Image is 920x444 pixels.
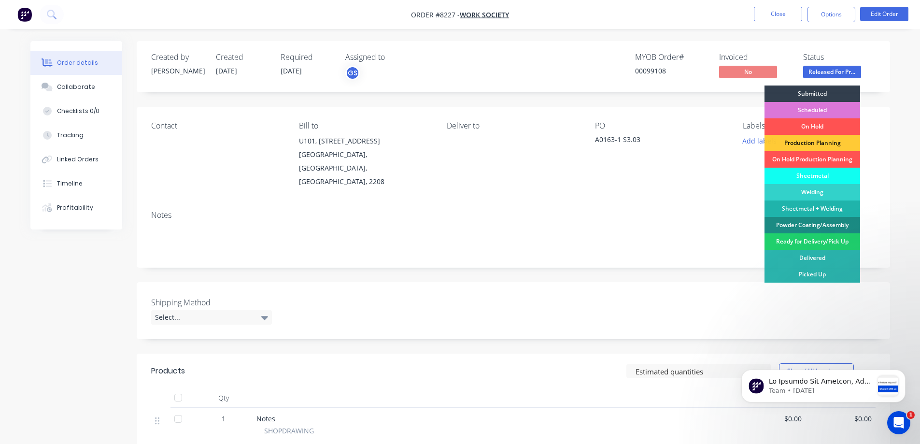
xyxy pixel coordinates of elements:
div: Sheetmetal + Welding [764,201,860,217]
div: Production Planning [764,135,860,151]
span: 1 [222,414,226,424]
iframe: Intercom live chat [887,411,910,434]
div: Linked Orders [57,155,99,164]
div: U101, [STREET_ADDRESS] [299,134,431,148]
button: Close [754,7,802,21]
div: Qty [195,388,253,408]
span: [DATE] [216,66,237,75]
div: 00099108 [635,66,708,76]
span: SHOPDRAWING [264,426,314,436]
button: Released For Pr... [803,66,861,80]
button: Order details [30,51,122,75]
div: MYOB Order # [635,53,708,62]
div: Labels [743,121,875,130]
div: Picked Up [764,266,860,283]
button: Edit Order [860,7,908,21]
div: U101, [STREET_ADDRESS][GEOGRAPHIC_DATA], [GEOGRAPHIC_DATA], [GEOGRAPHIC_DATA], 2208 [299,134,431,188]
div: Checklists 0/0 [57,107,99,115]
div: Status [803,53,876,62]
p: Message from Team, sent 3w ago [42,36,146,45]
div: PO [595,121,727,130]
div: Delivered [764,250,860,266]
div: Products [151,365,185,377]
div: Submitted [764,86,860,102]
div: Contact [151,121,283,130]
div: A0163-1 S3.03 [595,134,716,148]
button: Checklists 0/0 [30,99,122,123]
div: On Hold [764,118,860,135]
div: Created by [151,53,204,62]
a: Work Society [460,10,509,19]
span: $0.00 [809,414,872,424]
div: [PERSON_NAME] [151,66,204,76]
div: Required [281,53,334,62]
span: Notes [256,414,275,423]
span: $0.00 [739,414,802,424]
button: Linked Orders [30,147,122,172]
button: Tracking [30,123,122,147]
button: Options [807,7,855,22]
div: Scheduled [764,102,860,118]
div: Assigned to [345,53,442,62]
iframe: Intercom notifications message [727,350,920,418]
button: Profitability [30,196,122,220]
span: [DATE] [281,66,302,75]
div: Ready for Delivery/Pick Up [764,233,860,250]
div: Powder Coating/Assembly [764,217,860,233]
span: No [719,66,777,78]
div: On Hold Production Planning [764,151,860,168]
div: Order details [57,58,98,67]
div: Deliver to [447,121,579,130]
div: Select... [151,310,272,325]
div: Welding [764,184,860,201]
button: Collaborate [30,75,122,99]
div: Profitability [57,203,93,212]
div: Collaborate [57,83,95,91]
button: Timeline [30,172,122,196]
div: Tracking [57,131,84,140]
div: [GEOGRAPHIC_DATA], [GEOGRAPHIC_DATA], [GEOGRAPHIC_DATA], 2208 [299,148,431,188]
span: Order #8227 - [411,10,460,19]
div: Notes [151,211,876,220]
button: Add labels [737,134,782,147]
span: Released For Pr... [803,66,861,78]
div: Timeline [57,179,83,188]
button: GS [345,66,360,80]
div: Invoiced [719,53,792,62]
div: Bill to [299,121,431,130]
div: Created [216,53,269,62]
span: 1 [907,411,915,419]
img: Factory [17,7,32,22]
div: Sheetmetal [764,168,860,184]
label: Shipping Method [151,297,272,308]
